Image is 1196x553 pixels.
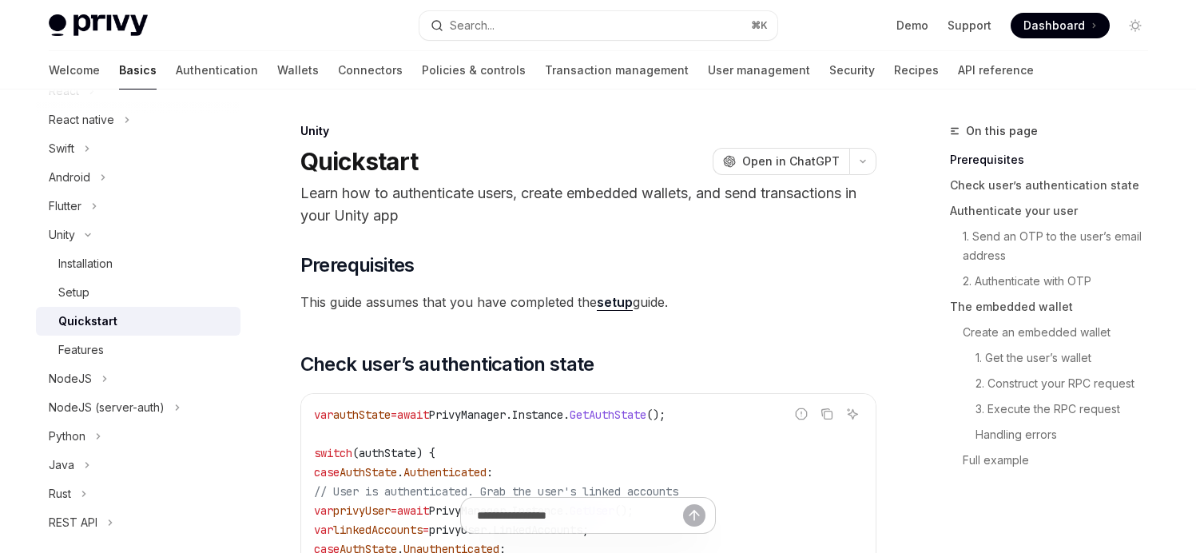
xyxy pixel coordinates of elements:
a: 1. Get the user’s wallet [950,345,1161,371]
button: Toggle dark mode [1122,13,1148,38]
p: Learn how to authenticate users, create embedded wallets, and send transactions in your Unity app [300,182,876,227]
div: NodeJS (server-auth) [49,398,165,417]
span: This guide assumes that you have completed the guide. [300,291,876,313]
a: Connectors [338,51,403,90]
span: ) { [416,446,435,460]
a: Basics [119,51,157,90]
a: Dashboard [1011,13,1110,38]
span: AuthState [340,465,397,479]
span: Check user’s authentication state [300,352,594,377]
a: Handling errors [950,422,1161,448]
span: . [563,408,570,422]
div: Unity [300,123,876,139]
input: Ask a question... [477,498,683,533]
a: User management [708,51,810,90]
span: On this page [966,121,1038,141]
a: Setup [36,278,240,307]
span: : [487,465,493,479]
a: Authenticate your user [950,198,1161,224]
button: Toggle Android section [36,163,240,192]
button: Open in ChatGPT [713,148,849,175]
div: Java [49,456,74,475]
a: Recipes [894,51,939,90]
div: Features [58,340,104,360]
span: (); [646,408,666,422]
img: light logo [49,14,148,37]
a: Transaction management [545,51,689,90]
a: Features [36,336,240,364]
a: Demo [896,18,928,34]
span: // User is authenticated. Grab the user's linked accounts [314,484,678,499]
a: 2. Construct your RPC request [950,371,1161,396]
a: Wallets [277,51,319,90]
button: Toggle React native section [36,105,240,134]
span: var [314,408,333,422]
div: Python [49,427,85,446]
button: Ask AI [842,404,863,424]
div: REST API [49,513,97,532]
span: . [397,465,403,479]
a: Quickstart [36,307,240,336]
div: Unity [49,225,75,245]
span: authState [333,408,391,422]
div: Android [49,168,90,187]
div: Quickstart [58,312,117,331]
a: setup [597,294,633,311]
button: Send message [683,504,705,527]
button: Toggle Java section [36,451,240,479]
div: Setup [58,283,89,302]
a: Welcome [49,51,100,90]
div: Flutter [49,197,81,216]
a: API reference [958,51,1034,90]
span: authState [359,446,416,460]
a: 1. Send an OTP to the user’s email address [950,224,1161,269]
a: Create an embedded wallet [950,320,1161,345]
a: Installation [36,249,240,278]
button: Toggle Rust section [36,479,240,508]
div: React native [49,110,114,129]
div: Swift [49,139,74,158]
span: ( [352,446,359,460]
span: PrivyManager [429,408,506,422]
span: Instance [512,408,563,422]
button: Toggle Python section [36,422,240,451]
button: Open search [419,11,777,40]
div: NodeJS [49,369,92,388]
button: Toggle NodeJS (server-auth) section [36,393,240,422]
button: Copy the contents from the code block [817,404,837,424]
a: Check user’s authentication state [950,173,1161,198]
button: Toggle Swift section [36,134,240,163]
a: 3. Execute the RPC request [950,396,1161,422]
a: Prerequisites [950,147,1161,173]
span: . [506,408,512,422]
span: await [397,408,429,422]
span: ⌘ K [751,19,768,32]
a: Authentication [176,51,258,90]
span: GetAuthState [570,408,646,422]
div: Rust [49,484,71,503]
button: Toggle NodeJS section [36,364,240,393]
a: 2. Authenticate with OTP [950,269,1161,294]
button: Toggle REST API section [36,508,240,537]
span: Authenticated [403,465,487,479]
a: Support [948,18,991,34]
div: Search... [450,16,495,35]
button: Toggle Flutter section [36,192,240,221]
a: Full example [950,448,1161,473]
a: Security [829,51,875,90]
span: switch [314,446,352,460]
span: Prerequisites [300,253,415,278]
button: Report incorrect code [791,404,812,424]
a: The embedded wallet [950,294,1161,320]
div: Installation [58,254,113,273]
span: = [391,408,397,422]
span: case [314,465,340,479]
span: Open in ChatGPT [742,153,840,169]
a: Policies & controls [422,51,526,90]
button: Toggle Unity section [36,221,240,249]
h1: Quickstart [300,147,419,176]
span: Dashboard [1023,18,1085,34]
